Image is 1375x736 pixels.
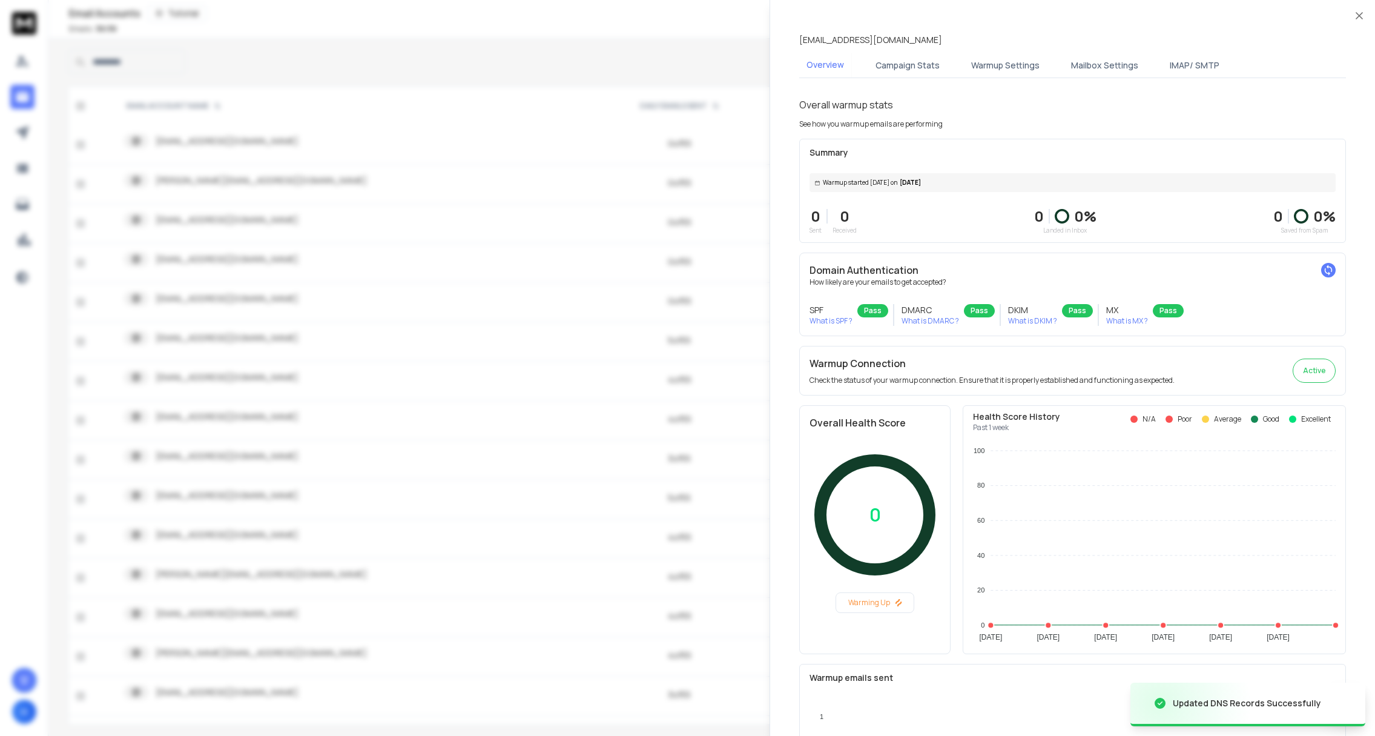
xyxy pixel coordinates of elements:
[977,552,984,559] tspan: 40
[810,277,1336,287] p: How likely are your emails to get accepted?
[810,316,852,326] p: What is SPF ?
[1143,414,1156,424] p: N/A
[1106,304,1148,316] h3: MX
[1106,316,1148,326] p: What is MX ?
[810,304,852,316] h3: SPF
[810,416,940,430] h2: Overall Health Score
[977,586,984,594] tspan: 20
[902,304,959,316] h3: DMARC
[799,51,851,79] button: Overview
[857,304,888,317] div: Pass
[974,447,984,454] tspan: 100
[810,672,1336,684] p: Warmup emails sent
[810,207,822,226] p: 0
[1034,207,1044,226] p: 0
[799,119,943,129] p: See how you warmup emails are performing
[1209,633,1232,642] tspan: [DATE]
[810,356,1175,371] h2: Warmup Connection
[841,598,909,608] p: Warming Up
[799,34,942,46] p: [EMAIL_ADDRESS][DOMAIN_NAME]
[1152,633,1175,642] tspan: [DATE]
[902,316,959,326] p: What is DMARC ?
[1153,304,1184,317] div: Pass
[799,98,893,112] h1: Overall warmup stats
[1094,633,1117,642] tspan: [DATE]
[1062,304,1093,317] div: Pass
[810,147,1336,159] p: Summary
[1301,414,1331,424] p: Excellent
[810,263,1336,277] h2: Domain Authentication
[1313,207,1336,226] p: 0 %
[977,482,984,489] tspan: 80
[810,226,822,235] p: Sent
[1074,207,1096,226] p: 0 %
[1173,697,1321,709] div: Updated DNS Records Successfully
[820,713,823,720] tspan: 1
[1064,52,1146,79] button: Mailbox Settings
[1273,226,1336,235] p: Saved from Spam
[1008,316,1057,326] p: What is DKIM ?
[979,633,1002,642] tspan: [DATE]
[977,517,984,524] tspan: 60
[1267,633,1290,642] tspan: [DATE]
[1037,633,1060,642] tspan: [DATE]
[1162,52,1227,79] button: IMAP/ SMTP
[964,304,995,317] div: Pass
[810,376,1175,385] p: Check the status of your warmup connection. Ensure that it is properly established and functionin...
[973,423,1060,433] p: Past 1 week
[973,411,1060,423] p: Health Score History
[823,178,897,187] span: Warmup started [DATE] on
[1214,414,1241,424] p: Average
[1263,414,1279,424] p: Good
[1008,304,1057,316] h3: DKIM
[869,504,881,526] p: 0
[810,173,1336,192] div: [DATE]
[1273,206,1283,226] strong: 0
[833,226,857,235] p: Received
[868,52,947,79] button: Campaign Stats
[1293,359,1336,383] button: Active
[964,52,1047,79] button: Warmup Settings
[1034,226,1096,235] p: Landed in Inbox
[981,622,984,629] tspan: 0
[833,207,857,226] p: 0
[1178,414,1192,424] p: Poor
